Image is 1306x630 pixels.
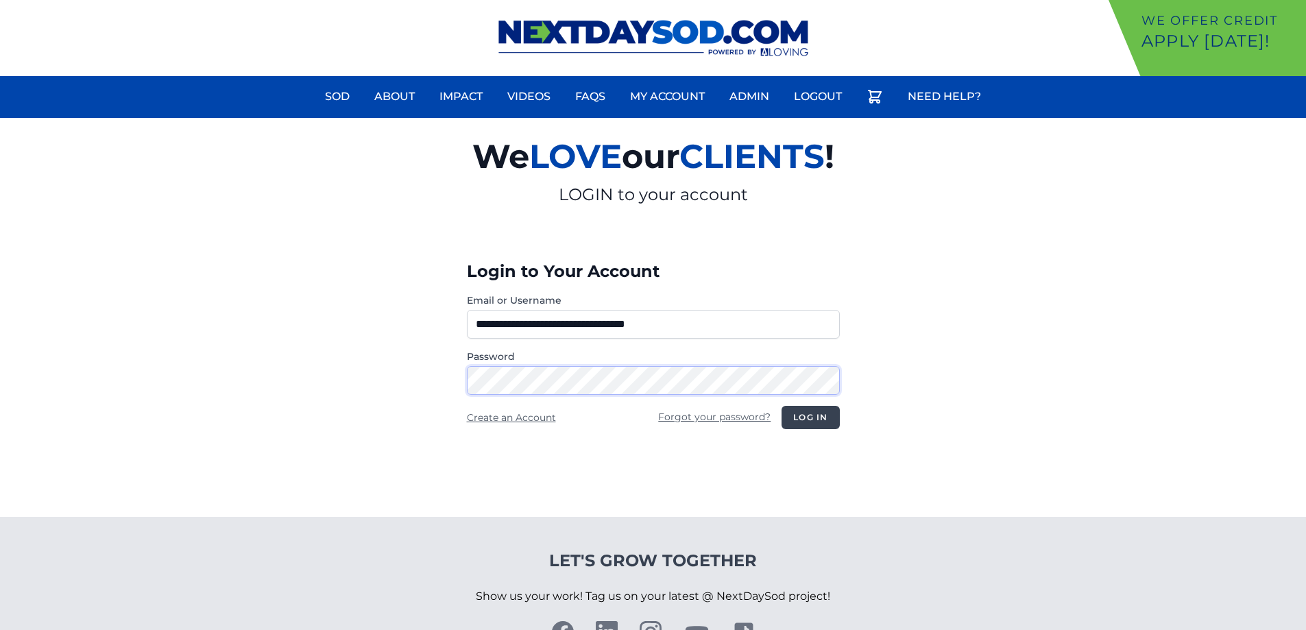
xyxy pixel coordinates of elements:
[467,293,840,307] label: Email or Username
[467,261,840,282] h3: Login to Your Account
[899,80,989,113] a: Need Help?
[313,184,993,206] p: LOGIN to your account
[476,572,830,621] p: Show us your work! Tag us on your latest @ NextDaySod project!
[467,350,840,363] label: Password
[658,411,771,423] a: Forgot your password?
[782,406,839,429] button: Log in
[721,80,777,113] a: Admin
[431,80,491,113] a: Impact
[1141,30,1301,52] p: Apply [DATE]!
[622,80,713,113] a: My Account
[317,80,358,113] a: Sod
[567,80,614,113] a: FAQs
[529,136,622,176] span: LOVE
[476,550,830,572] h4: Let's Grow Together
[786,80,850,113] a: Logout
[467,411,556,424] a: Create an Account
[679,136,825,176] span: CLIENTS
[499,80,559,113] a: Videos
[313,129,993,184] h2: We our !
[1141,11,1301,30] p: We offer Credit
[366,80,423,113] a: About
